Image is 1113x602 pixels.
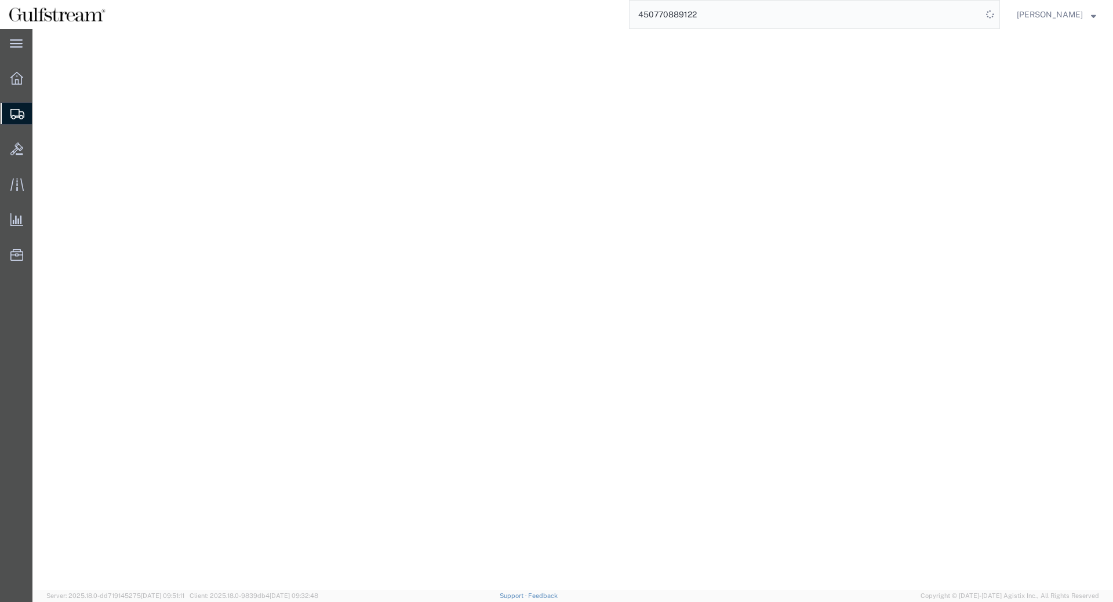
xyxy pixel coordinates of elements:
[1017,8,1083,21] span: Jene Middleton
[32,29,1113,590] iframe: FS Legacy Container
[141,592,184,599] span: [DATE] 09:51:11
[46,592,184,599] span: Server: 2025.18.0-dd719145275
[500,592,529,599] a: Support
[270,592,318,599] span: [DATE] 09:32:48
[8,6,106,23] img: logo
[528,592,558,599] a: Feedback
[630,1,982,28] input: Search for shipment number, reference number
[921,591,1099,601] span: Copyright © [DATE]-[DATE] Agistix Inc., All Rights Reserved
[1016,8,1097,21] button: [PERSON_NAME]
[190,592,318,599] span: Client: 2025.18.0-9839db4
